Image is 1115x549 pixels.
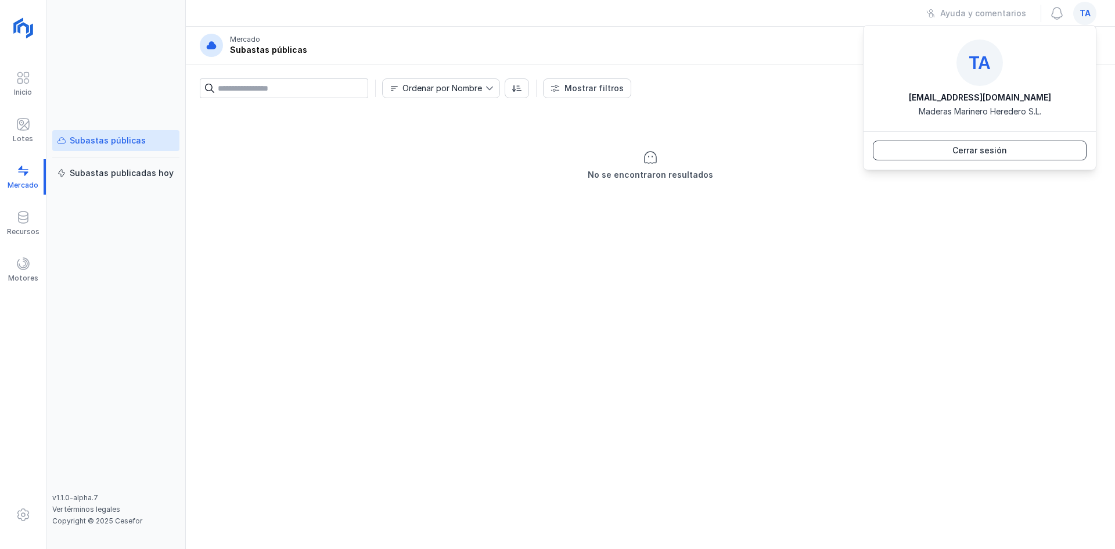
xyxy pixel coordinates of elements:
[70,135,146,146] div: Subastas públicas
[8,274,38,283] div: Motores
[919,3,1034,23] button: Ayuda y comentarios
[383,79,485,98] span: Nombre
[919,106,1041,117] div: Maderas Marinero Heredero S.L.
[52,505,120,514] a: Ver términos legales
[940,8,1026,19] div: Ayuda y comentarios
[588,169,713,181] div: No se encontraron resultados
[909,92,1051,103] div: [EMAIL_ADDRESS][DOMAIN_NAME]
[1080,8,1091,19] span: ta
[52,516,179,526] div: Copyright © 2025 Cesefor
[70,167,174,179] div: Subastas publicadas hoy
[952,145,1007,156] div: Cerrar sesión
[52,130,179,151] a: Subastas públicas
[969,52,991,73] span: ta
[14,88,32,97] div: Inicio
[13,134,33,143] div: Lotes
[564,82,624,94] div: Mostrar filtros
[9,13,38,42] img: logoRight.svg
[402,84,482,92] div: Ordenar por Nombre
[230,44,307,56] div: Subastas públicas
[230,35,260,44] div: Mercado
[52,493,179,503] div: v1.1.0-alpha.7
[7,227,39,236] div: Recursos
[52,163,179,184] a: Subastas publicadas hoy
[543,78,631,98] button: Mostrar filtros
[873,141,1087,160] button: Cerrar sesión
